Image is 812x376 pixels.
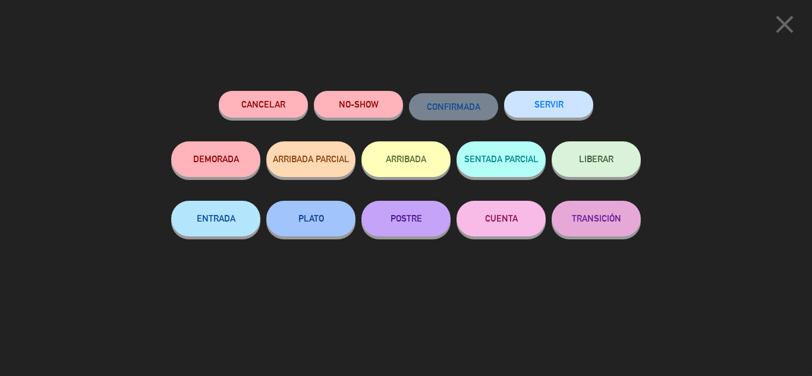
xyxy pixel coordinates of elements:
[552,201,641,236] button: TRANSICIÓN
[766,9,803,44] button: close
[504,91,593,118] button: SERVIR
[273,154,350,164] span: ARRIBADA PARCIAL
[457,141,546,177] button: SENTADA PARCIAL
[314,91,403,118] button: NO-SHOW
[266,141,355,177] button: ARRIBADA PARCIAL
[409,93,498,120] button: CONFIRMADA
[171,201,260,236] button: ENTRADA
[552,141,641,177] button: LIBERAR
[219,91,308,118] button: Cancelar
[427,102,480,112] span: CONFIRMADA
[171,141,260,177] button: DEMORADA
[457,201,546,236] button: CUENTA
[361,141,451,177] button: ARRIBADA
[266,201,355,236] button: PLATO
[579,154,613,164] span: LIBERAR
[770,10,800,39] i: close
[361,201,451,236] button: POSTRE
